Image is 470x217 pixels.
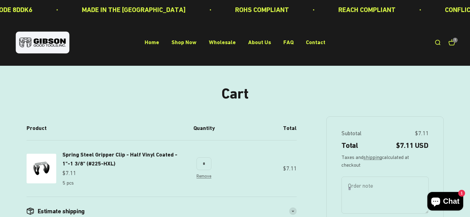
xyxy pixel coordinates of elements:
h1: Cart [222,86,248,102]
span: $7.11 USD [396,140,429,151]
cart-count: 1 [453,38,458,43]
span: Spring Steel Gripper Clip - Half Vinyl Coated - 1"-1 3/8" (#225-HXL) [62,151,177,167]
a: shipping [363,154,382,160]
th: Quantity [188,116,220,140]
p: MADE IN THE [GEOGRAPHIC_DATA] [82,4,186,15]
p: REACH COMPLIANT [338,4,396,15]
a: FAQ [283,39,294,46]
a: Spring Steel Gripper Clip - Half Vinyl Coated - 1"-1 3/8" (#225-HXL) [62,150,184,168]
th: Product [27,116,188,140]
td: $7.11 [220,140,297,197]
span: Subtotal [341,129,362,138]
a: Wholesale [209,39,236,46]
span: $7.11 [415,129,429,138]
input: Change quantity [197,157,211,170]
a: Shop Now [171,39,197,46]
a: About Us [248,39,271,46]
sale-price: $7.11 [62,169,76,178]
span: Total [341,140,358,151]
span: Taxes and calculated at checkout [341,153,429,169]
a: Home [145,39,159,46]
p: 5 pcs [62,179,74,187]
inbox-online-store-chat: Shopify online store chat [426,192,465,212]
a: Contact [306,39,325,46]
p: ROHS COMPLIANT [235,4,289,15]
th: Total [220,116,297,140]
span: Estimate shipping [38,207,85,215]
img: Gripper clip, made & shipped from the USA! [27,154,56,183]
a: Remove [197,173,211,178]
